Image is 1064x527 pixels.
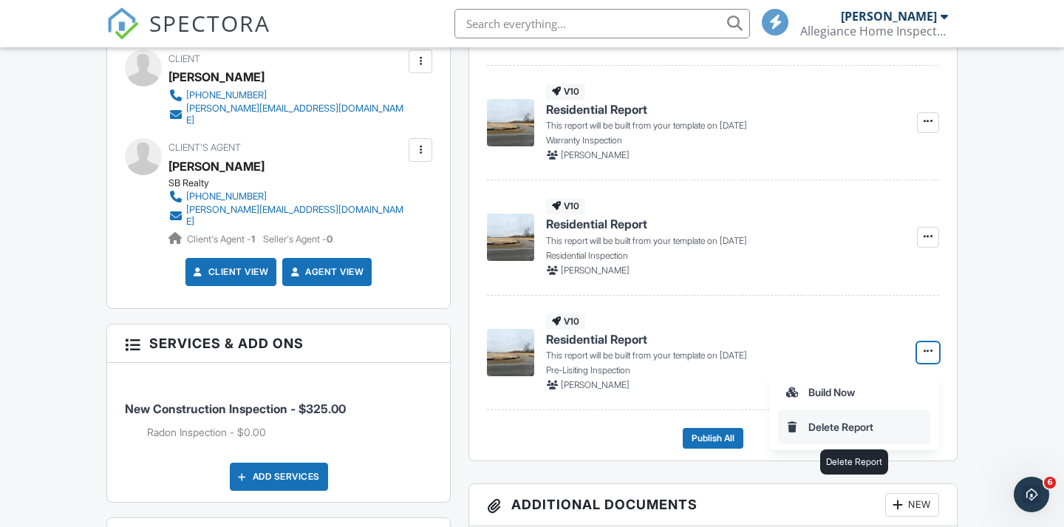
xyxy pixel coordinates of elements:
[186,103,405,126] div: [PERSON_NAME][EMAIL_ADDRESS][DOMAIN_NAME]
[168,103,405,126] a: [PERSON_NAME][EMAIL_ADDRESS][DOMAIN_NAME]
[186,89,267,101] div: [PHONE_NUMBER]
[469,484,957,526] h3: Additional Documents
[106,7,139,40] img: The Best Home Inspection Software - Spectora
[168,142,241,153] span: Client's Agent
[168,53,200,64] span: Client
[287,265,364,279] a: Agent View
[1014,477,1049,512] iframe: Intercom live chat
[168,189,405,204] a: [PHONE_NUMBER]
[168,177,417,189] div: SB Realty
[147,425,432,440] li: Add on: Radon Inspection
[168,204,405,228] a: [PERSON_NAME][EMAIL_ADDRESS][DOMAIN_NAME]
[168,66,265,88] div: [PERSON_NAME]
[454,9,750,38] input: Search everything...
[186,204,405,228] div: [PERSON_NAME][EMAIL_ADDRESS][DOMAIN_NAME]
[885,493,939,517] div: New
[168,155,265,177] a: [PERSON_NAME]
[125,401,346,416] span: New Construction Inspection - $325.00
[186,191,267,203] div: [PHONE_NUMBER]
[1044,477,1056,489] span: 6
[800,24,948,38] div: Allegiance Home Inspections
[251,234,255,245] strong: 1
[168,88,405,103] a: [PHONE_NUMBER]
[191,265,269,279] a: Client View
[263,234,332,245] span: Seller's Agent -
[327,234,332,245] strong: 0
[841,9,937,24] div: [PERSON_NAME]
[149,7,270,38] span: SPECTORA
[125,374,432,451] li: Service: New Construction Inspection
[106,20,270,51] a: SPECTORA
[187,234,257,245] span: Client's Agent -
[230,463,328,491] div: Add Services
[107,324,450,363] h3: Services & Add ons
